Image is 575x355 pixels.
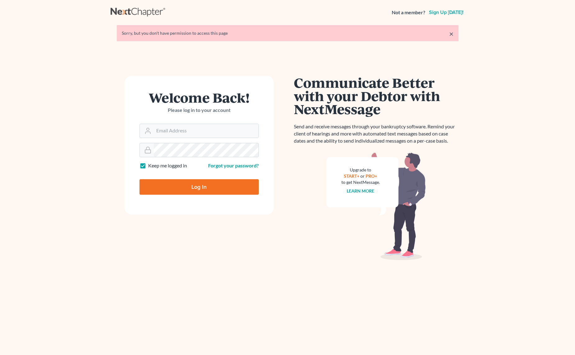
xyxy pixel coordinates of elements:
p: Please log in to your account [139,107,259,114]
a: START+ [344,173,359,179]
a: PRO+ [366,173,377,179]
p: Send and receive messages through your bankruptcy software. Remind your client of hearings and mo... [294,123,459,144]
div: to get NextMessage. [341,179,380,185]
a: Forgot your password? [208,162,259,168]
input: Log In [139,179,259,195]
strong: Not a member? [392,9,425,16]
input: Email Address [154,124,258,138]
a: × [449,30,454,38]
img: nextmessage_bg-59042aed3d76b12b5cd301f8e5b87938c9018125f34e5fa2b7a6b67550977c72.svg [326,152,426,260]
div: Sorry, but you don't have permission to access this page [122,30,454,36]
a: Sign up [DATE]! [428,10,465,15]
label: Keep me logged in [148,162,187,169]
div: Upgrade to [341,167,380,173]
span: or [360,173,365,179]
a: Learn more [347,188,374,193]
h1: Welcome Back! [139,91,259,104]
h1: Communicate Better with your Debtor with NextMessage [294,76,459,116]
